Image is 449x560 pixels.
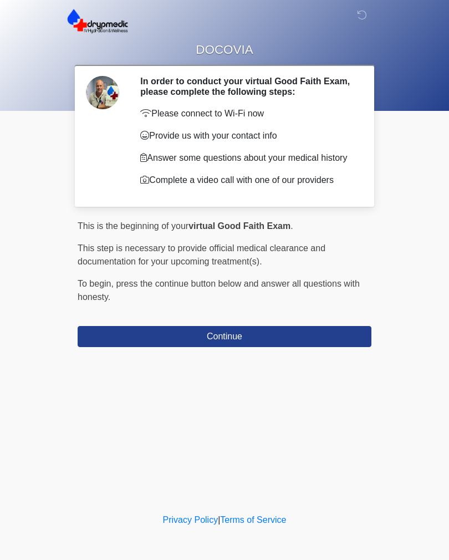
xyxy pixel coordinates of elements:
p: Provide us with your contact info [140,129,355,142]
a: Privacy Policy [163,515,218,525]
button: Continue [78,326,371,347]
span: This step is necessary to provide official medical clearance and documentation for your upcoming ... [78,243,325,266]
span: press the continue button below and answer all questions with honesty. [78,279,360,302]
span: This is the beginning of your [78,221,188,231]
h1: DOCOVIA [69,40,380,60]
strong: virtual Good Faith Exam [188,221,290,231]
span: To begin, [78,279,116,288]
p: Answer some questions about your medical history [140,151,355,165]
a: | [218,515,220,525]
span: . [290,221,293,231]
img: DrypMedic IV Hydration & Wellness Logo [67,8,129,34]
a: Terms of Service [220,515,286,525]
img: Agent Avatar [86,76,119,109]
p: Complete a video call with one of our providers [140,174,355,187]
h2: In order to conduct your virtual Good Faith Exam, please complete the following steps: [140,76,355,97]
p: Please connect to Wi-Fi now [140,107,355,120]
